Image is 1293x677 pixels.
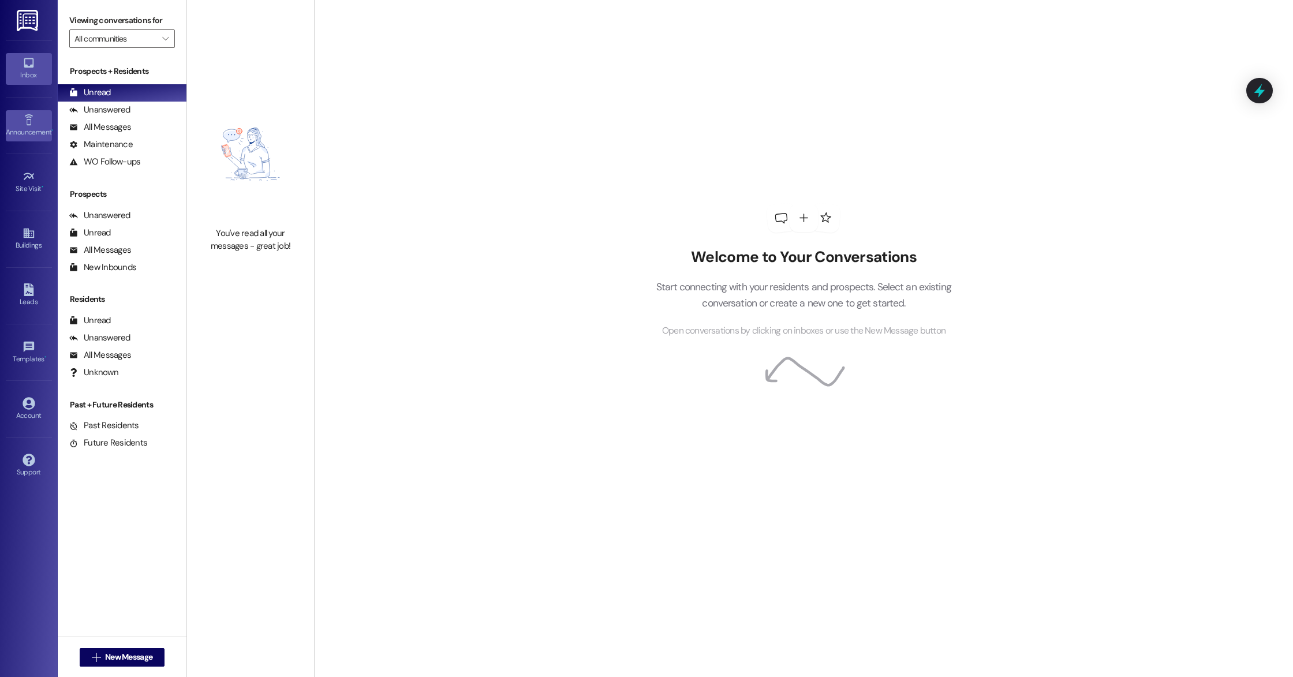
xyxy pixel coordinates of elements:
[69,87,111,99] div: Unread
[69,104,130,116] div: Unanswered
[69,315,111,327] div: Unread
[17,10,40,31] img: ResiDesk Logo
[69,210,130,222] div: Unanswered
[51,126,53,134] span: •
[69,121,131,133] div: All Messages
[69,244,131,256] div: All Messages
[6,167,52,198] a: Site Visit •
[638,279,969,312] p: Start connecting with your residents and prospects. Select an existing conversation or create a n...
[69,12,175,29] label: Viewing conversations for
[105,651,152,663] span: New Message
[6,280,52,311] a: Leads
[69,156,140,168] div: WO Follow-ups
[69,227,111,239] div: Unread
[44,353,46,361] span: •
[638,248,969,267] h2: Welcome to Your Conversations
[6,337,52,368] a: Templates •
[200,87,301,222] img: empty-state
[42,183,43,191] span: •
[6,450,52,481] a: Support
[6,53,52,84] a: Inbox
[92,653,100,662] i: 
[6,394,52,425] a: Account
[58,293,186,305] div: Residents
[74,29,156,48] input: All communities
[69,139,133,151] div: Maintenance
[69,437,147,449] div: Future Residents
[69,332,130,344] div: Unanswered
[80,648,165,667] button: New Message
[58,188,186,200] div: Prospects
[6,223,52,255] a: Buildings
[69,261,136,274] div: New Inbounds
[162,34,169,43] i: 
[662,324,946,338] span: Open conversations by clicking on inboxes or use the New Message button
[69,349,131,361] div: All Messages
[200,227,301,252] div: You've read all your messages - great job!
[69,366,118,379] div: Unknown
[69,420,139,432] div: Past Residents
[58,65,186,77] div: Prospects + Residents
[58,399,186,411] div: Past + Future Residents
